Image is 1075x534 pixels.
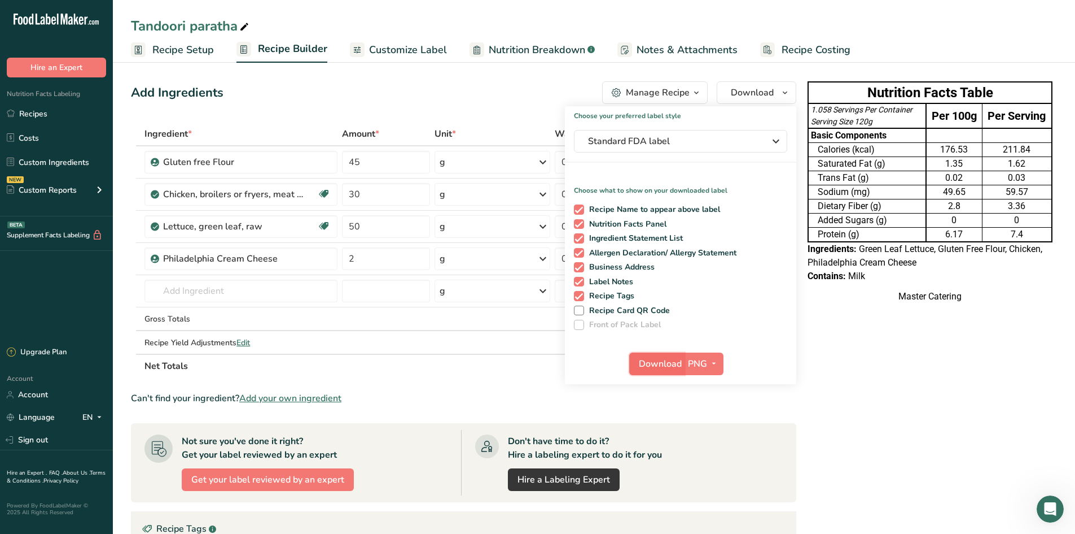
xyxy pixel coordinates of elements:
span: 120g [854,117,872,126]
td: Saturated Fat (g) [808,157,926,171]
span: Recipe Costing [782,42,850,58]
div: g [440,155,445,169]
span: Recipe Builder [258,41,327,57]
span: Nutrition Facts Panel [584,219,667,229]
span: Get your label reviewed by an expert [191,473,344,487]
a: Recipe Builder [236,36,327,63]
div: 7.4 [985,228,1050,241]
span: Ingredients: [808,244,857,254]
div: 0.02 [929,171,979,185]
div: Master Catering [808,290,1052,303]
div: 211.84 [985,143,1050,157]
a: Nutrition Breakdown [470,37,595,63]
button: Download [629,353,685,375]
div: Add Ingredients [131,84,223,102]
td: Per 100g [926,103,982,128]
span: Notes & Attachments [637,42,738,58]
div: 0.03 [985,171,1050,185]
input: Add Ingredient [144,280,337,302]
a: Terms & Conditions . [7,469,106,485]
td: Basic Components [808,128,926,143]
span: Amount [342,127,379,141]
div: Tandoori paratha [131,16,251,36]
td: Per Serving [982,103,1052,128]
div: Don't have time to do it? Hire a labeling expert to do it for you [508,435,662,462]
button: PNG [685,353,723,375]
td: Added Sugars (g) [808,214,926,228]
h1: Choose your preferred label style [565,106,796,121]
iframe: Intercom live chat [1037,496,1064,523]
div: BETA [7,222,25,228]
span: Green Leaf Lettuce, Gluten Free Flour, Chicken, Philadelphia Cream Cheese [808,244,1042,268]
td: Sodium (mg) [808,185,926,199]
div: 1.35 [929,157,979,171]
span: Add your own ingredient [239,392,341,405]
td: Protein (g) [808,228,926,242]
span: Customize Label [369,42,447,58]
div: 6.17 [929,228,979,241]
span: Allergen Declaration/ Allergy Statement [584,248,737,258]
span: Front of Pack Label [584,320,661,330]
a: Language [7,407,55,427]
a: Notes & Attachments [617,37,738,63]
span: Download [731,86,774,99]
div: 1.62 [985,157,1050,171]
a: Recipe Costing [760,37,850,63]
div: Not sure you've done it right? Get your label reviewed by an expert [182,435,337,462]
th: Nutrition Facts Table [808,82,1052,103]
div: Gross Totals [144,313,337,325]
div: Chicken, broilers or fryers, meat and skin, raw [163,188,304,201]
a: About Us . [63,469,90,477]
div: 1.058 Servings Per Container [811,104,923,116]
td: Trans Fat (g) [808,171,926,185]
div: 59.57 [985,185,1050,199]
span: PNG [688,357,707,371]
div: g [440,284,445,298]
button: Get your label reviewed by an expert [182,468,354,491]
span: Ingredient Statement List [584,233,683,244]
td: Calories (kcal) [808,143,926,157]
span: Recipe Name to appear above label [584,205,721,215]
span: Ingredient [144,127,192,141]
a: Recipe Setup [131,37,214,63]
div: 49.65 [929,185,979,199]
button: Hire an Expert [7,58,106,77]
div: 0 [929,214,979,227]
a: FAQ . [49,469,63,477]
span: Milk [848,271,865,281]
span: Nutrition Breakdown [489,42,585,58]
div: NEW [7,176,24,183]
button: Standard FDA label [574,130,787,153]
div: EN [82,411,106,424]
div: Custom Reports [7,184,77,196]
a: Privacy Policy [43,477,78,485]
div: Powered By FoodLabelMaker © 2025 All Rights Reserved [7,502,106,516]
span: Recipe Setup [152,42,214,58]
div: Upgrade Plan [7,347,67,358]
a: Hire a Labeling Expert [508,468,620,491]
span: Label Notes [584,277,634,287]
button: Download [717,81,796,104]
div: 0 [985,214,1050,227]
span: Download [639,357,682,371]
div: Gluten free Flour [163,155,304,169]
span: Unit [435,127,456,141]
div: Philadelphia Cream Cheese [163,252,304,266]
span: Serving Size [811,117,853,126]
div: Manage Recipe [626,86,690,99]
a: Hire an Expert . [7,469,47,477]
button: Manage Recipe [602,81,708,104]
div: 2.8 [929,199,979,213]
th: Net Totals [142,354,645,377]
span: Recipe Tags [584,291,635,301]
p: Choose what to show on your downloaded label [565,176,796,196]
div: 176.53 [929,143,979,157]
div: Recipe Yield Adjustments [144,337,337,349]
div: Waste [555,127,596,141]
a: Customize Label [350,37,447,63]
span: Business Address [584,262,655,272]
div: Can't find your ingredient? [131,392,796,405]
span: Standard FDA label [588,134,757,148]
div: g [440,220,445,233]
div: 3.36 [985,199,1050,213]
